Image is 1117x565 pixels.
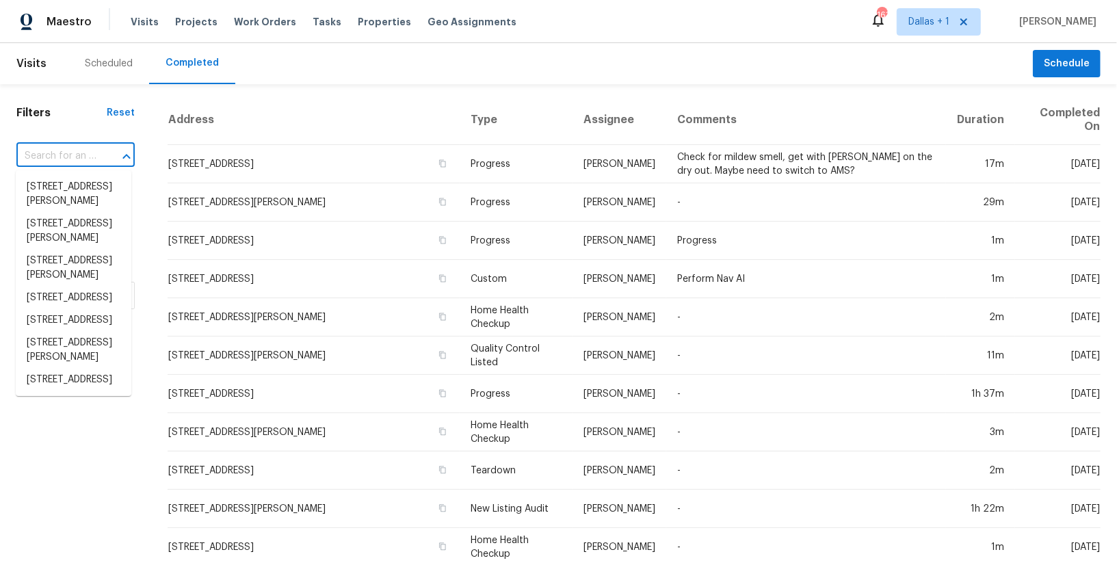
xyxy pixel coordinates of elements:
td: Custom [460,260,573,298]
input: Search for an address... [16,146,96,167]
td: Check for mildew smell, get with [PERSON_NAME] on the dry out. Maybe need to switch to AMS? [666,145,946,183]
th: Comments [666,95,946,145]
span: Properties [358,15,411,29]
div: Scheduled [85,57,133,70]
td: [STREET_ADDRESS] [168,260,460,298]
th: Completed On [1015,95,1101,145]
th: Assignee [573,95,666,145]
div: Reset [107,106,135,120]
td: 3m [946,413,1015,451]
td: [PERSON_NAME] [573,222,666,260]
span: Visits [131,15,159,29]
div: 163 [877,8,886,22]
td: New Listing Audit [460,490,573,528]
span: Dallas + 1 [908,15,949,29]
button: Copy Address [436,502,449,514]
li: [STREET_ADDRESS] [16,309,131,332]
li: [STREET_ADDRESS][PERSON_NAME] [16,176,131,213]
button: Copy Address [436,157,449,170]
td: Progress [460,222,573,260]
span: Maestro [47,15,92,29]
button: Copy Address [436,425,449,438]
div: Completed [166,56,219,70]
button: Copy Address [436,234,449,246]
button: Copy Address [436,540,449,553]
th: Duration [946,95,1015,145]
td: Progress [460,183,573,222]
td: [STREET_ADDRESS][PERSON_NAME] [168,337,460,375]
td: [PERSON_NAME] [573,413,666,451]
td: [PERSON_NAME] [573,145,666,183]
td: - [666,298,946,337]
span: Visits [16,49,47,79]
button: Copy Address [436,272,449,285]
span: Geo Assignments [428,15,516,29]
h1: Filters [16,106,107,120]
td: [STREET_ADDRESS][PERSON_NAME] [168,183,460,222]
li: [STREET_ADDRESS] [16,369,131,391]
td: [STREET_ADDRESS][PERSON_NAME] [168,298,460,337]
td: [DATE] [1015,451,1101,490]
td: 29m [946,183,1015,222]
td: - [666,490,946,528]
td: [PERSON_NAME] [573,490,666,528]
td: [DATE] [1015,183,1101,222]
td: - [666,375,946,413]
td: Progress [460,145,573,183]
th: Type [460,95,573,145]
td: [PERSON_NAME] [573,337,666,375]
td: - [666,183,946,222]
span: Schedule [1044,55,1090,73]
span: Tasks [313,17,341,27]
td: [STREET_ADDRESS] [168,145,460,183]
td: [DATE] [1015,413,1101,451]
button: Copy Address [436,196,449,208]
li: [STREET_ADDRESS] [16,287,131,309]
td: 17m [946,145,1015,183]
td: - [666,451,946,490]
li: [STREET_ADDRESS][PERSON_NAME] [16,213,131,250]
td: [DATE] [1015,337,1101,375]
td: 1m [946,222,1015,260]
th: Address [168,95,460,145]
button: Copy Address [436,349,449,361]
button: Copy Address [436,464,449,476]
td: Home Health Checkup [460,413,573,451]
td: [STREET_ADDRESS] [168,451,460,490]
li: [STREET_ADDRESS][PERSON_NAME] [16,332,131,369]
td: [PERSON_NAME] [573,298,666,337]
td: [PERSON_NAME] [573,183,666,222]
td: [PERSON_NAME] [573,260,666,298]
td: [STREET_ADDRESS][PERSON_NAME] [168,413,460,451]
button: Copy Address [436,387,449,399]
td: 1m [946,260,1015,298]
button: Schedule [1033,50,1101,78]
td: Quality Control Listed [460,337,573,375]
td: 1h 37m [946,375,1015,413]
td: Home Health Checkup [460,298,573,337]
span: Projects [175,15,218,29]
button: Copy Address [436,311,449,323]
span: [PERSON_NAME] [1014,15,1096,29]
td: 2m [946,298,1015,337]
li: [STREET_ADDRESS][PERSON_NAME] [16,250,131,287]
td: [PERSON_NAME] [573,375,666,413]
button: Close [117,147,136,166]
td: - [666,413,946,451]
span: Work Orders [234,15,296,29]
li: [STREET_ADDRESS][PERSON_NAME] [16,391,131,428]
td: [STREET_ADDRESS] [168,375,460,413]
td: 2m [946,451,1015,490]
td: 1h 22m [946,490,1015,528]
td: [DATE] [1015,145,1101,183]
td: [PERSON_NAME] [573,451,666,490]
td: [DATE] [1015,298,1101,337]
td: - [666,337,946,375]
td: [DATE] [1015,222,1101,260]
td: 11m [946,337,1015,375]
td: [STREET_ADDRESS] [168,222,460,260]
td: Perform Nav AI [666,260,946,298]
td: [DATE] [1015,490,1101,528]
td: [DATE] [1015,375,1101,413]
td: Teardown [460,451,573,490]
